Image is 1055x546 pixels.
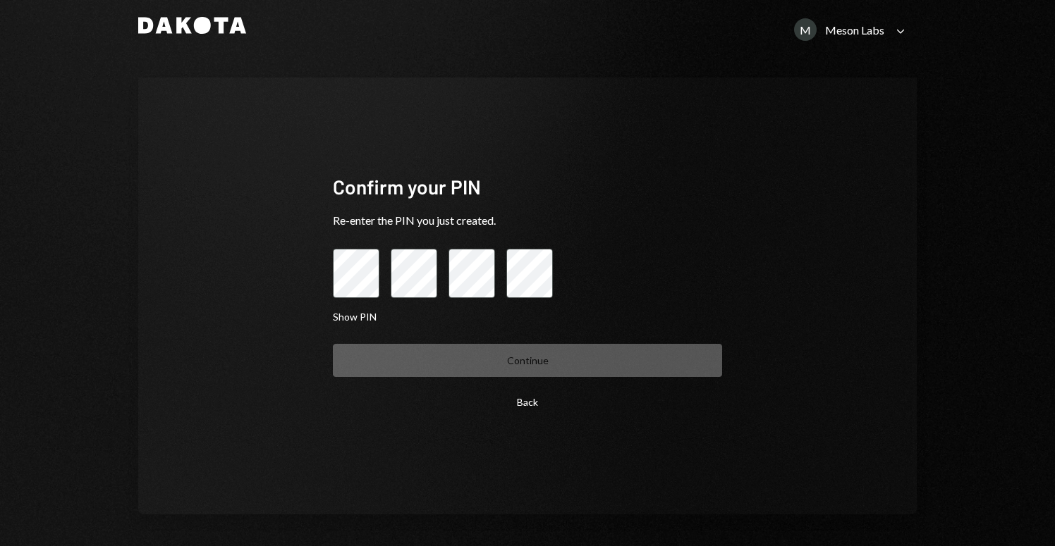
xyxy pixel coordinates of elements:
[449,249,495,298] input: pin code 3 of 4
[333,173,722,201] div: Confirm your PIN
[333,311,377,324] button: Show PIN
[506,249,553,298] input: pin code 4 of 4
[794,18,817,41] div: M
[333,212,722,229] div: Re-enter the PIN you just created.
[391,249,437,298] input: pin code 2 of 4
[333,385,722,418] button: Back
[333,249,379,298] input: pin code 1 of 4
[825,23,884,37] div: Meson Labs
